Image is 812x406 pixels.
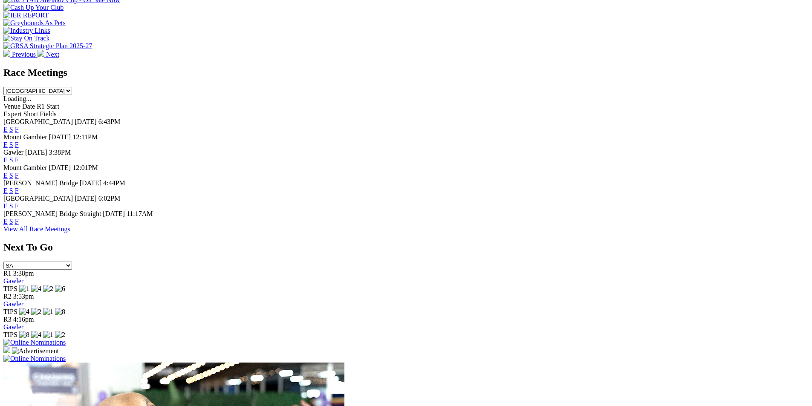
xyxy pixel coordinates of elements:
[103,210,125,217] span: [DATE]
[3,51,38,58] a: Previous
[3,35,49,42] img: Stay On Track
[15,172,19,179] a: F
[3,141,8,148] a: E
[22,103,35,110] span: Date
[3,12,49,19] img: IER REPORT
[3,42,92,50] img: GRSA Strategic Plan 2025-27
[38,50,44,57] img: chevron-right-pager-white.svg
[3,316,12,323] span: R3
[3,67,809,78] h2: Race Meetings
[9,156,13,164] a: S
[3,195,73,202] span: [GEOGRAPHIC_DATA]
[127,210,153,217] span: 11:17AM
[72,133,98,141] span: 12:11PM
[3,187,8,194] a: E
[55,285,65,293] img: 6
[49,164,71,171] span: [DATE]
[3,277,23,285] a: Gawler
[98,195,121,202] span: 6:02PM
[103,179,125,187] span: 4:44PM
[3,308,17,315] span: TIPS
[9,126,13,133] a: S
[3,210,101,217] span: [PERSON_NAME] Bridge Straight
[12,51,36,58] span: Previous
[80,179,102,187] span: [DATE]
[43,308,53,316] img: 1
[19,285,29,293] img: 1
[3,323,23,331] a: Gawler
[55,308,65,316] img: 8
[19,308,29,316] img: 4
[19,331,29,339] img: 8
[3,133,47,141] span: Mount Gambier
[3,19,66,27] img: Greyhounds As Pets
[31,285,41,293] img: 4
[3,4,64,12] img: Cash Up Your Club
[43,331,53,339] img: 1
[15,202,19,210] a: F
[37,103,59,110] span: R1 Start
[9,202,13,210] a: S
[9,141,13,148] a: S
[3,225,70,233] a: View All Race Meetings
[3,110,22,118] span: Expert
[13,316,34,323] span: 4:16pm
[75,195,97,202] span: [DATE]
[3,118,73,125] span: [GEOGRAPHIC_DATA]
[3,270,12,277] span: R1
[49,133,71,141] span: [DATE]
[55,331,65,339] img: 2
[3,164,47,171] span: Mount Gambier
[98,118,121,125] span: 6:43PM
[3,103,20,110] span: Venue
[75,118,97,125] span: [DATE]
[3,293,12,300] span: R2
[3,218,8,225] a: E
[25,149,47,156] span: [DATE]
[13,293,34,300] span: 3:53pm
[3,331,17,338] span: TIPS
[38,51,59,58] a: Next
[40,110,56,118] span: Fields
[3,339,66,346] img: Online Nominations
[72,164,98,171] span: 12:01PM
[3,95,31,102] span: Loading...
[3,300,23,308] a: Gawler
[3,149,23,156] span: Gawler
[15,126,19,133] a: F
[49,149,71,156] span: 3:38PM
[3,126,8,133] a: E
[3,285,17,292] span: TIPS
[3,50,10,57] img: chevron-left-pager-white.svg
[13,270,34,277] span: 3:38pm
[3,156,8,164] a: E
[31,308,41,316] img: 2
[43,285,53,293] img: 2
[3,202,8,210] a: E
[31,331,41,339] img: 4
[9,187,13,194] a: S
[46,51,59,58] span: Next
[15,141,19,148] a: F
[3,179,78,187] span: [PERSON_NAME] Bridge
[15,187,19,194] a: F
[3,242,809,253] h2: Next To Go
[3,27,50,35] img: Industry Links
[12,347,59,355] img: Advertisement
[3,172,8,179] a: E
[15,156,19,164] a: F
[23,110,38,118] span: Short
[9,218,13,225] a: S
[15,218,19,225] a: F
[9,172,13,179] a: S
[3,355,66,363] img: Online Nominations
[3,346,10,353] img: 15187_Greyhounds_GreysPlayCentral_Resize_SA_WebsiteBanner_300x115_2025.jpg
